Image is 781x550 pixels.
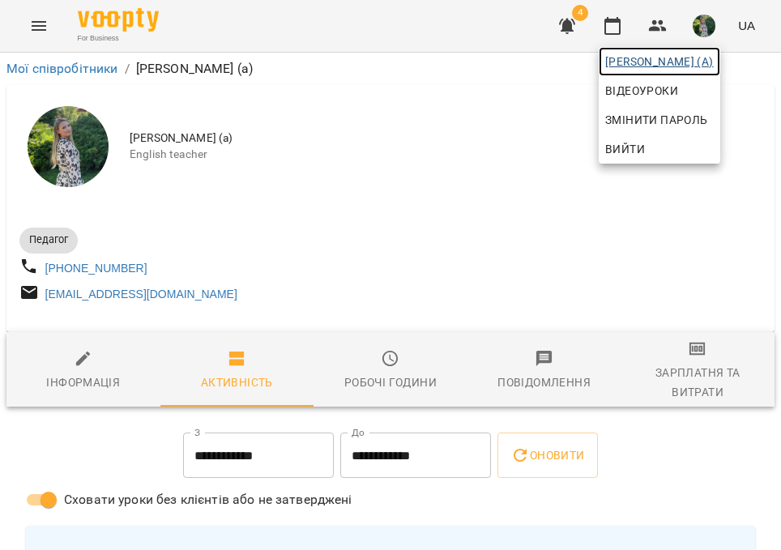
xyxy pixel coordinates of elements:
[599,47,720,76] a: [PERSON_NAME] (а)
[599,76,685,105] a: Відеоуроки
[599,134,720,164] button: Вийти
[605,81,678,100] span: Відеоуроки
[605,52,714,71] span: [PERSON_NAME] (а)
[605,110,714,130] span: Змінити пароль
[599,105,720,134] a: Змінити пароль
[605,139,645,159] span: Вийти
